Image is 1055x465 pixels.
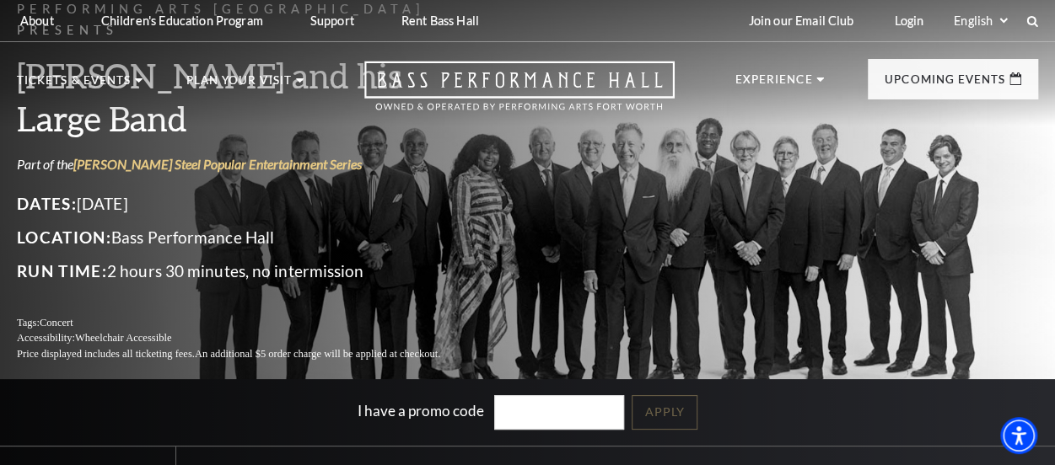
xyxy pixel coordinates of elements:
p: About [20,13,54,28]
p: Children's Education Program [101,13,263,28]
p: Rent Bass Hall [401,13,479,28]
span: Run Time: [17,261,107,281]
a: Open this option [304,61,735,126]
select: Select: [950,13,1010,29]
label: I have a promo code [358,402,484,420]
p: [DATE] [17,190,481,217]
p: Experience [735,74,813,94]
p: Bass Performance Hall [17,224,481,251]
span: Wheelchair Accessible [75,332,171,344]
div: Accessibility Menu [1000,417,1037,454]
p: Part of the [17,155,481,174]
span: Location: [17,227,111,247]
p: Tickets & Events [17,75,131,95]
p: Plan Your Visit [186,75,292,95]
p: Accessibility: [17,330,481,346]
span: An additional $5 order charge will be applied at checkout. [195,348,440,360]
a: Irwin Steel Popular Entertainment Series - open in a new tab [73,156,362,172]
p: Price displayed includes all ticketing fees. [17,346,481,362]
span: Concert [40,317,73,329]
p: Support [310,13,354,28]
p: 2 hours 30 minutes, no intermission [17,258,481,285]
p: Tags: [17,315,481,331]
span: Dates: [17,194,77,213]
p: Upcoming Events [885,74,1005,94]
